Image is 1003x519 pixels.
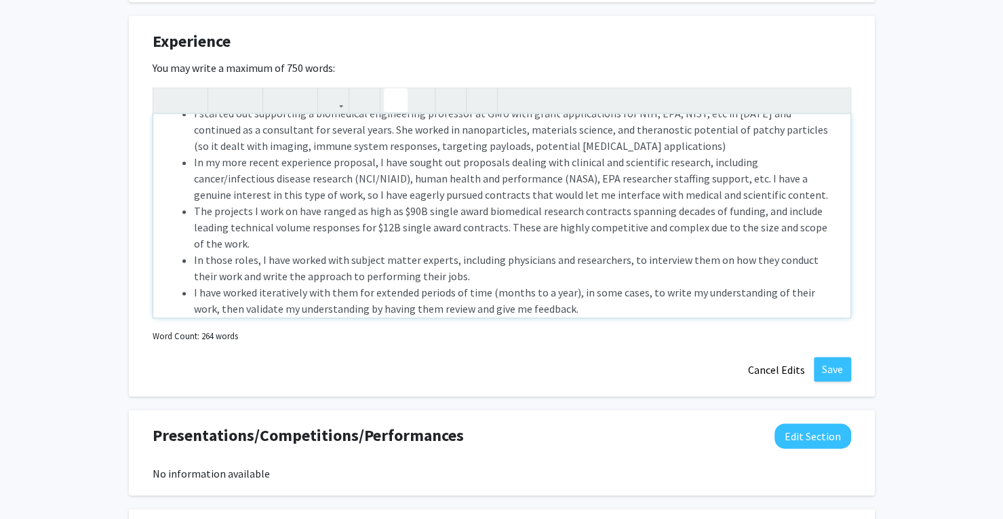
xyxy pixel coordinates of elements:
[153,114,850,318] div: Note to users with screen readers: Please deactivate our accessibility plugin for this page as it...
[153,465,851,482] div: No information available
[157,88,180,112] button: Undo (Ctrl + Z)
[470,88,494,112] button: Insert horizontal rule
[774,423,851,448] button: Edit Presentations/Competitions/Performances
[235,88,259,112] button: Emphasis (Ctrl + I)
[353,88,376,112] button: Insert Image
[212,88,235,112] button: Strong (Ctrl + B)
[739,357,814,383] button: Cancel Edits
[194,252,837,284] li: In those roles, I have worked with subject matter experts, including physicians and researchers, ...
[180,88,204,112] button: Redo (Ctrl + Y)
[408,88,431,112] button: Ordered list
[267,88,290,112] button: Superscript
[194,105,837,154] li: I started out supporting a biomedical engineering professor at GMU with grant applications for NI...
[321,88,345,112] button: Link
[194,203,837,252] li: The projects I work on have ranged as high as $90B single award biomedical research contracts spa...
[823,88,847,112] button: Fullscreen
[153,330,238,343] small: Word Count: 264 words
[384,88,408,112] button: Unordered list
[153,29,231,54] span: Experience
[290,88,314,112] button: Subscript
[194,154,837,203] li: In my more recent experience proposal, I have sought out proposals dealing with clinical and scie...
[153,423,464,448] span: Presentations/Competitions/Performances
[439,88,463,112] button: Remove format
[10,458,58,509] iframe: Chat
[814,357,851,381] button: Save
[194,284,837,317] li: I have worked iteratively with them for extended periods of time (months to a year), in some case...
[153,60,335,76] label: You may write a maximum of 750 words:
